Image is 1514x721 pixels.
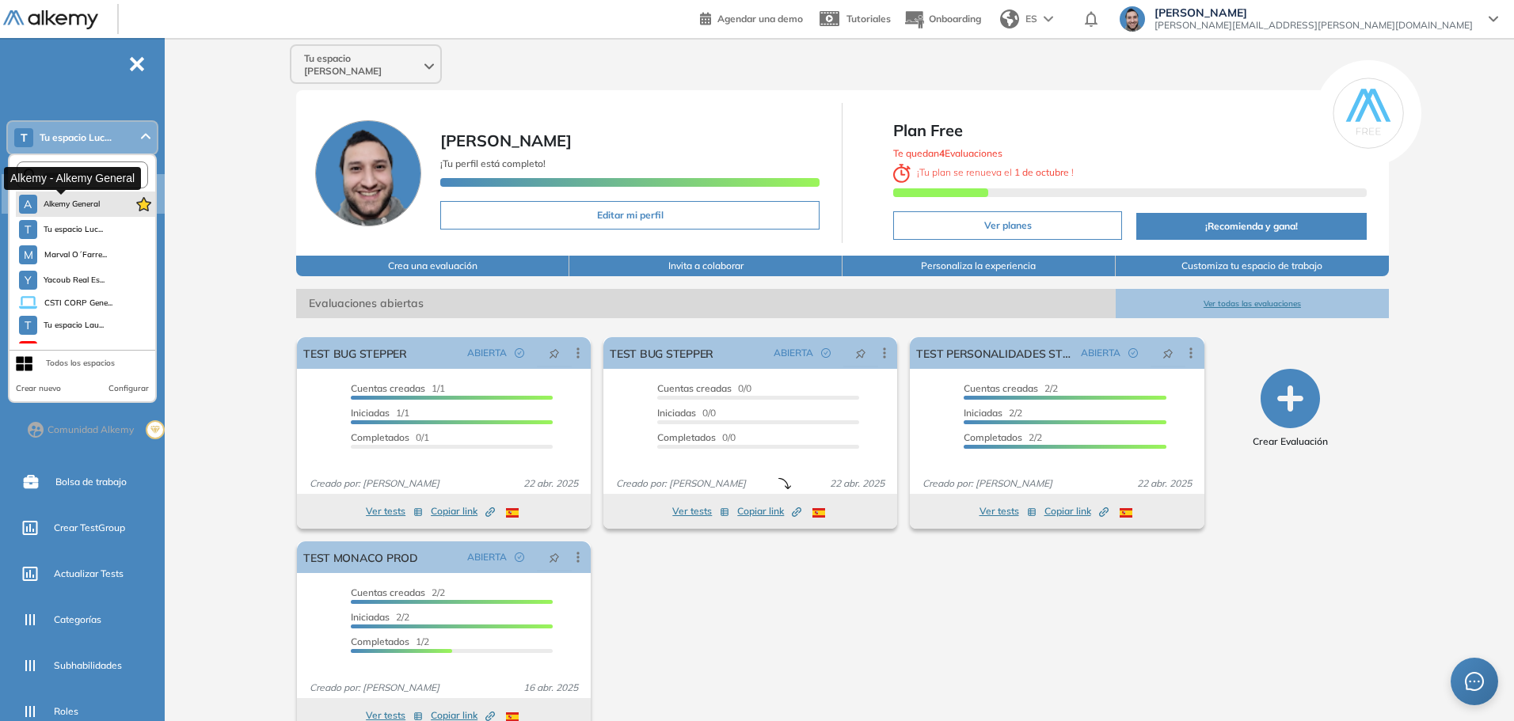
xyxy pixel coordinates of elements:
button: Crea una evaluación [296,256,569,276]
img: Foto de perfil [315,120,421,226]
span: ABIERTA [467,346,507,360]
span: 0/1 [351,431,429,443]
button: pushpin [843,340,878,366]
span: Te quedan Evaluaciones [893,147,1002,159]
span: ABIERTA [774,346,813,360]
button: ¡Recomienda y gana! [1136,213,1367,240]
span: ES [1025,12,1037,26]
span: Onboarding [929,13,981,25]
span: pushpin [549,347,560,359]
span: Completados [351,636,409,647]
span: Copiar link [431,504,495,518]
button: Ver todas las evaluaciones [1116,289,1389,318]
span: Creado por: [PERSON_NAME] [610,476,752,491]
span: Bolsa de trabajo [55,475,127,489]
span: T [21,131,28,144]
span: check-circle [821,348,831,358]
button: Crear Evaluación [1253,369,1328,449]
span: Iniciadas [351,407,390,419]
img: ESP [812,508,825,518]
span: Agendar una demo [717,13,803,25]
a: TEST PERSONALIDADES STEPPER [916,337,1074,369]
span: Actualizar Tests [54,567,124,581]
span: Roles [54,704,78,719]
b: 1 de octubre [1012,166,1071,178]
span: CSTI CORP Gene... [44,297,112,309]
span: 2/2 [351,611,409,623]
span: message [1465,672,1484,691]
span: [PERSON_NAME][EMAIL_ADDRESS][PERSON_NAME][DOMAIN_NAME] [1155,19,1473,32]
span: 1/1 [351,382,445,394]
span: 2/2 [964,407,1022,419]
span: Evaluaciones abiertas [296,289,1116,318]
span: Crear Evaluación [1253,434,1328,449]
button: pushpin [1151,340,1185,366]
span: A [24,198,32,211]
button: Copiar link [1044,502,1109,521]
button: Ver tests [980,502,1037,521]
span: Tu espacio [PERSON_NAME] [304,52,421,78]
span: check-circle [1128,348,1138,358]
span: ABIERTA [1081,346,1120,360]
span: T [25,319,31,332]
span: pushpin [855,347,866,359]
span: 22 abr. 2025 [517,476,584,491]
span: check-circle [515,348,524,358]
span: Tu espacio Lau... [44,319,105,332]
span: 22 abr. 2025 [1131,476,1198,491]
span: M [24,249,33,261]
button: pushpin [537,340,572,366]
img: Logo [3,10,98,30]
img: arrow [1044,16,1053,22]
img: ESP [506,508,519,518]
span: Categorías [54,613,101,627]
img: ESP [1120,508,1132,518]
span: ¡ Tu plan se renueva el ! [893,166,1074,178]
span: [PERSON_NAME] [1155,6,1473,19]
span: Copiar link [1044,504,1109,518]
span: 2/2 [964,382,1058,394]
button: Personaliza la experiencia [843,256,1116,276]
span: check-circle [515,552,524,562]
button: Editar mi perfil [440,201,820,230]
span: 0/0 [657,382,751,394]
span: Crear TestGroup [54,521,125,535]
button: Copiar link [431,502,495,521]
span: Completados [351,431,409,443]
span: Cuentas creadas [351,586,425,598]
button: Crear nuevo [16,382,61,395]
span: Marval O´Farre... [44,249,107,261]
button: Ver tests [366,502,423,521]
span: ABIERTA [467,550,507,564]
img: clock-svg [893,164,911,183]
a: TEST MONACO PROD [303,541,418,573]
span: pushpin [549,551,560,564]
span: Cuentas creadas [964,382,1038,394]
span: Creado por: [PERSON_NAME] [303,476,446,491]
span: 2/2 [964,431,1042,443]
span: Iniciadas [657,407,696,419]
span: Iniciadas [351,611,390,623]
span: [PERSON_NAME] [440,131,572,150]
span: 1/2 [351,636,429,647]
span: 16 abr. 2025 [517,681,584,695]
a: TEST BUG STEPPER [610,337,713,369]
div: Alkemy - Alkemy General [4,167,141,190]
span: pushpin [1162,347,1174,359]
span: Tutoriales [846,13,891,25]
b: 4 [939,147,945,159]
div: Todos los espacios [46,357,115,370]
a: TEST BUG STEPPER [303,337,407,369]
span: Cuentas creadas [657,382,732,394]
span: 0/0 [657,431,736,443]
button: Copiar link [737,502,801,521]
img: world [1000,9,1019,28]
span: T [25,223,31,236]
button: pushpin [537,545,572,570]
button: Ver tests [672,502,729,521]
button: Ver planes [893,211,1121,240]
span: Cuentas creadas [351,382,425,394]
span: Yacoub Real Es... [44,274,105,287]
span: Iniciadas [964,407,1002,419]
span: Creado por: [PERSON_NAME] [303,681,446,695]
